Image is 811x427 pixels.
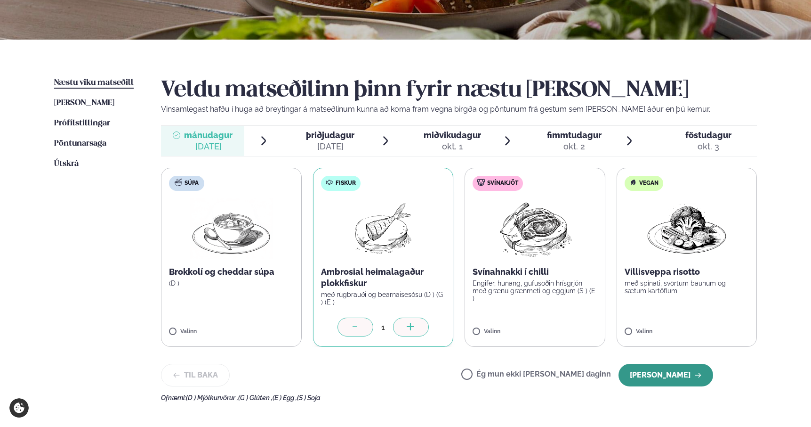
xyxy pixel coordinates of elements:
[639,180,658,187] span: Vegan
[54,119,110,127] span: Prófílstillingar
[54,98,114,109] a: [PERSON_NAME]
[54,138,106,149] a: Pöntunarsaga
[54,99,114,107] span: [PERSON_NAME]
[161,77,757,104] h2: Veldu matseðilinn þinn fyrir næstu [PERSON_NAME]
[493,198,577,259] img: Pork-Meat.png
[336,180,356,187] span: Fiskur
[161,394,757,402] div: Ofnæmi:
[473,266,597,278] p: Svínahnakki í chilli
[186,394,238,402] span: (D ) Mjólkurvörur ,
[54,77,134,89] a: Næstu viku matseðill
[54,160,79,168] span: Útskrá
[169,279,294,287] p: (D )
[169,266,294,278] p: Brokkolí og cheddar súpa
[273,394,297,402] span: (E ) Egg ,
[297,394,321,402] span: (S ) Soja
[54,158,79,170] a: Útskrá
[353,198,413,259] img: fish.png
[306,130,354,140] span: þriðjudagur
[473,279,597,302] p: Engifer, hunang, gufusoðin hrísgrjón með grænu grænmeti og eggjum (S ) (E )
[424,130,481,140] span: miðvikudagur
[238,394,273,402] span: (G ) Glúten ,
[477,179,485,186] img: pork.svg
[373,322,393,333] div: 1
[321,266,446,289] p: Ambrosial heimalagaður plokkfiskur
[161,104,757,115] p: Vinsamlegast hafðu í huga að breytingar á matseðlinum kunna að koma fram vegna birgða og pöntunum...
[184,141,233,152] div: [DATE]
[547,130,602,140] span: fimmtudagur
[685,130,731,140] span: föstudagur
[629,179,637,186] img: Vegan.svg
[685,141,731,152] div: okt. 3
[54,79,134,87] span: Næstu viku matseðill
[175,179,182,186] img: soup.svg
[190,198,273,259] img: Soup.png
[185,180,199,187] span: Súpa
[326,179,333,186] img: fish.svg
[306,141,354,152] div: [DATE]
[184,130,233,140] span: mánudagur
[9,398,29,418] a: Cookie settings
[625,266,749,278] p: Villisveppa risotto
[54,118,110,129] a: Prófílstillingar
[645,198,728,259] img: Vegan.png
[547,141,602,152] div: okt. 2
[54,140,106,148] span: Pöntunarsaga
[487,180,518,187] span: Svínakjöt
[161,364,230,386] button: Til baka
[625,279,749,295] p: með spínati, svörtum baunum og sætum kartöflum
[424,141,481,152] div: okt. 1
[618,364,713,386] button: [PERSON_NAME]
[321,291,446,306] p: með rúgbrauði og bearnaisesósu (D ) (G ) (E )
